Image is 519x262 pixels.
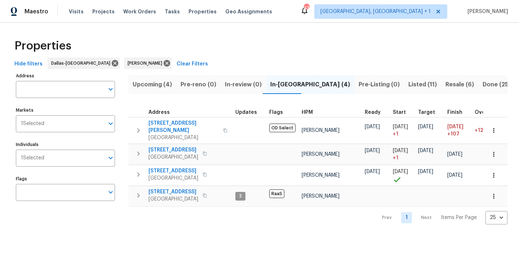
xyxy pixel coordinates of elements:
[472,117,503,143] td: 128 day(s) past target finish date
[235,110,257,115] span: Updates
[418,110,435,115] span: Target
[16,108,115,112] label: Markets
[393,169,408,174] span: [DATE]
[236,193,245,199] span: 2
[393,154,398,162] span: + 1
[165,9,180,14] span: Tasks
[188,8,217,15] span: Properties
[124,57,172,69] div: [PERSON_NAME]
[302,173,340,178] span: [PERSON_NAME]
[390,117,415,143] td: Project started 1 days late
[14,42,71,50] span: Properties
[418,124,433,129] span: [DATE]
[447,110,462,115] span: Finish
[304,4,309,12] div: 43
[177,60,208,69] span: Clear Filters
[225,8,272,15] span: Geo Assignments
[51,60,113,67] span: Dallas-[GEOGRAPHIC_DATA]
[106,84,116,94] button: Open
[12,57,45,71] button: Hide filters
[393,110,412,115] div: Actual renovation start date
[302,152,340,157] span: [PERSON_NAME]
[445,80,474,90] span: Resale (6)
[148,120,219,134] span: [STREET_ADDRESS][PERSON_NAME]
[148,175,198,182] span: [GEOGRAPHIC_DATA]
[320,8,431,15] span: [GEOGRAPHIC_DATA], [GEOGRAPHIC_DATA] + 1
[475,128,487,133] span: +128
[16,74,115,78] label: Address
[148,167,198,175] span: [STREET_ADDRESS]
[447,152,462,157] span: [DATE]
[133,80,172,90] span: Upcoming (4)
[148,188,198,196] span: [STREET_ADDRESS]
[365,169,380,174] span: [DATE]
[123,8,156,15] span: Work Orders
[359,80,400,90] span: Pre-Listing (0)
[148,146,198,154] span: [STREET_ADDRESS]
[375,211,507,224] nav: Pagination Navigation
[106,153,116,163] button: Open
[418,110,442,115] div: Target renovation project end date
[408,80,437,90] span: Listed (11)
[106,187,116,197] button: Open
[447,110,469,115] div: Projected renovation finish date
[21,155,44,161] span: 1 Selected
[475,110,493,115] span: Overall
[401,212,412,223] a: Goto page 1
[302,194,340,199] span: [PERSON_NAME]
[393,130,398,138] span: + 1
[302,110,313,115] span: HPM
[393,110,406,115] span: Start
[393,148,408,153] span: [DATE]
[485,208,507,227] div: 25
[447,173,462,178] span: [DATE]
[418,148,433,153] span: [DATE]
[225,80,262,90] span: In-review (0)
[390,144,415,164] td: Project started 1 days late
[270,80,350,90] span: In-[GEOGRAPHIC_DATA] (4)
[148,134,219,141] span: [GEOGRAPHIC_DATA]
[48,57,120,69] div: Dallas-[GEOGRAPHIC_DATA]
[174,57,211,71] button: Clear Filters
[302,128,340,133] span: [PERSON_NAME]
[16,142,115,147] label: Individuals
[128,60,165,67] span: [PERSON_NAME]
[365,148,380,153] span: [DATE]
[447,124,463,129] span: [DATE]
[148,196,198,203] span: [GEOGRAPHIC_DATA]
[365,110,387,115] div: Earliest renovation start date (first business day after COE or Checkout)
[475,110,500,115] div: Days past target finish date
[365,124,380,129] span: [DATE]
[418,169,433,174] span: [DATE]
[447,130,460,138] span: +107
[441,214,477,221] p: Items Per Page
[148,110,170,115] span: Address
[14,60,43,69] span: Hide filters
[483,80,515,90] span: Done (256)
[393,124,408,129] span: [DATE]
[16,177,115,181] label: Flags
[148,154,198,161] span: [GEOGRAPHIC_DATA]
[92,8,115,15] span: Projects
[106,119,116,129] button: Open
[25,8,48,15] span: Maestro
[181,80,216,90] span: Pre-reno (0)
[269,124,296,132] span: OD Select
[390,165,415,185] td: Project started on time
[269,189,284,198] span: RaaS
[465,8,508,15] span: [PERSON_NAME]
[444,117,472,143] td: Scheduled to finish 107 day(s) late
[365,110,381,115] span: Ready
[269,110,283,115] span: Flags
[21,121,44,127] span: 1 Selected
[69,8,84,15] span: Visits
